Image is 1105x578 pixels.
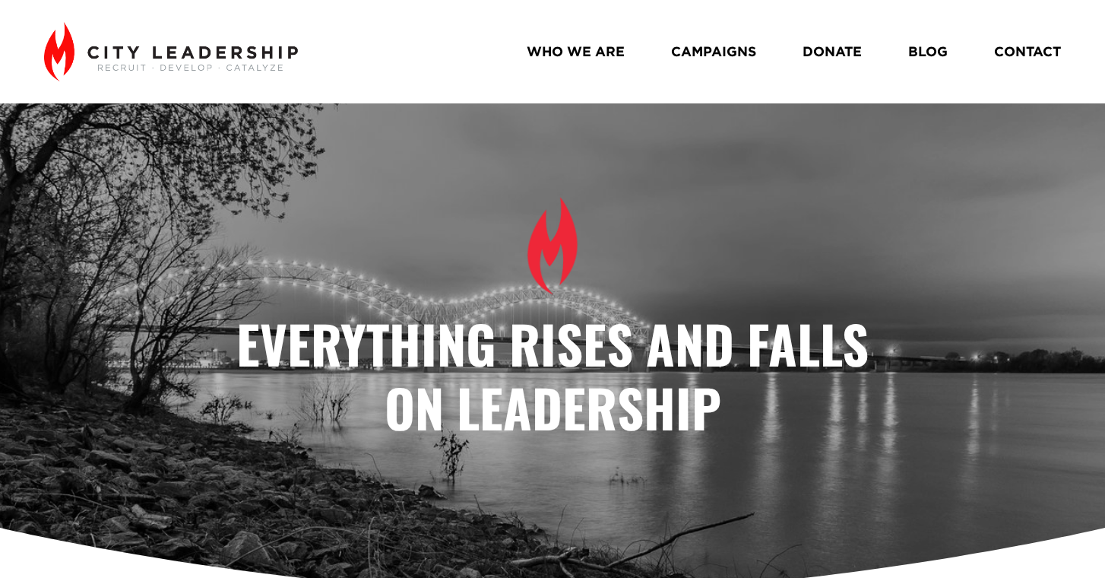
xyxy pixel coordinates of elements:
img: City Leadership - Recruit. Develop. Catalyze. [44,22,297,81]
a: CONTACT [994,38,1061,65]
a: WHO WE ARE [527,38,625,65]
a: CAMPAIGNS [671,38,756,65]
a: DONATE [803,38,862,65]
strong: Everything Rises and Falls on Leadership [236,304,882,446]
a: BLOG [908,38,948,65]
